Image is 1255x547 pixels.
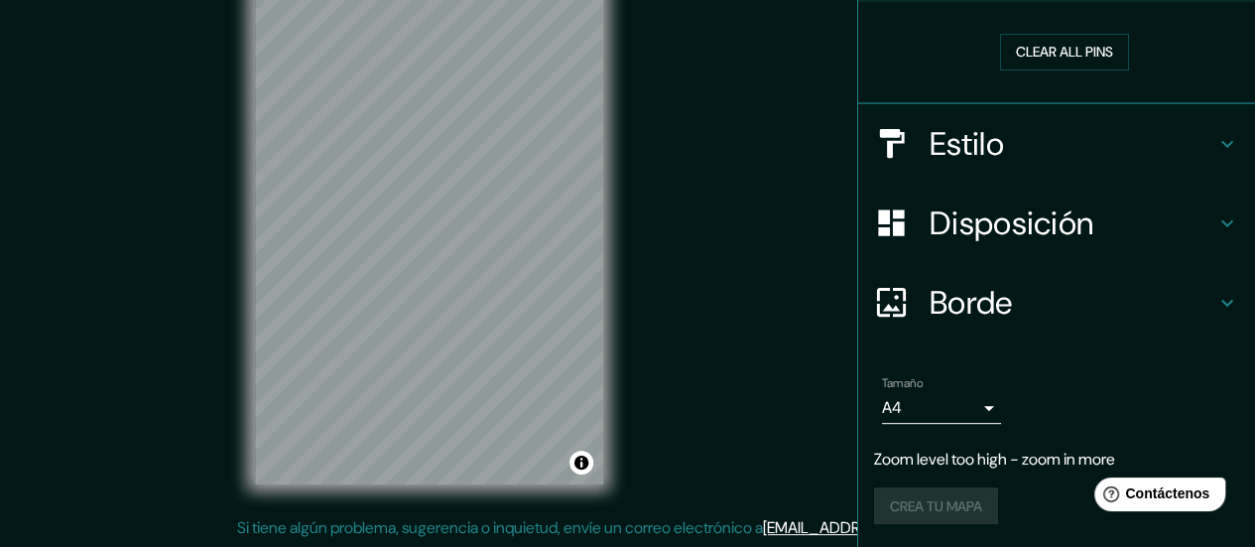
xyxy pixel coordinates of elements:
button: Clear all pins [1000,34,1129,70]
p: Zoom level too high - zoom in more [874,448,1239,472]
font: Tamaño [882,375,923,391]
div: Disposición [858,184,1255,263]
div: Borde [858,263,1255,342]
font: Disposición [930,203,1093,244]
a: [EMAIL_ADDRESS][DOMAIN_NAME] [763,517,1008,538]
font: Estilo [930,123,1004,165]
iframe: Lanzador de widgets de ayuda [1078,470,1233,525]
div: A4 [882,392,1001,424]
div: Estilo [858,104,1255,184]
font: Borde [930,282,1013,324]
font: Si tiene algún problema, sugerencia o inquietud, envíe un correo electrónico a [237,517,763,538]
font: A4 [882,397,902,418]
button: Activar o desactivar atribución [569,451,593,475]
